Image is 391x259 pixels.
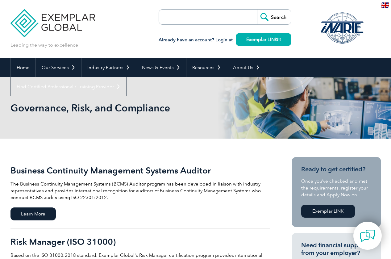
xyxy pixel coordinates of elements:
[11,77,126,96] a: Find Certified Professional / Training Provider
[81,58,136,77] a: Industry Partners
[257,10,291,24] input: Search
[10,102,247,114] h1: Governance, Risk, and Compliance
[10,181,270,201] p: The Business Continuity Management Systems (BCMS) Auditor program has been developed in liaison w...
[11,58,35,77] a: Home
[186,58,227,77] a: Resources
[10,237,270,247] h2: Risk Manager (ISO 31000)
[36,58,81,77] a: Our Services
[10,207,56,220] span: Learn More
[10,42,78,48] p: Leading the way to excellence
[301,165,372,173] h3: Ready to get certified?
[227,58,266,77] a: About Us
[381,2,389,8] img: en
[301,205,355,218] a: Exemplar LINK
[277,38,281,41] img: open_square.png
[301,241,372,257] h3: Need financial support from your employer?
[159,36,291,44] h3: Already have an account? Login at
[10,157,270,228] a: Business Continuity Management Systems Auditor The Business Continuity Management Systems (BCMS) ...
[360,228,375,244] img: contact-chat.png
[301,178,372,198] p: Once you’ve checked and met the requirements, register your details and Apply Now on
[236,33,291,46] a: Exemplar LINK
[10,165,270,175] h2: Business Continuity Management Systems Auditor
[136,58,186,77] a: News & Events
